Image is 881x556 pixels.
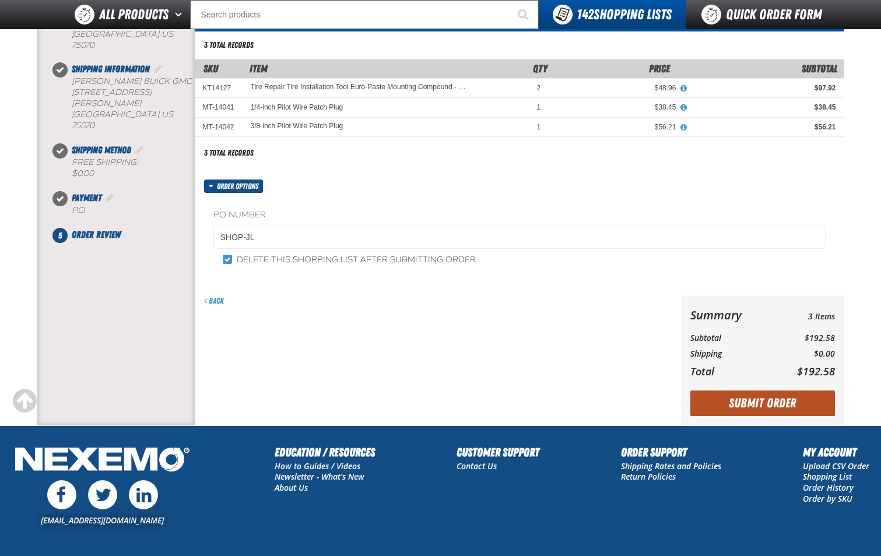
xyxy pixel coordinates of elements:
div: $56.21 [557,122,676,132]
div: 3 total records [204,147,254,159]
a: About Us [275,482,308,493]
a: Contact Us [457,460,497,471]
a: Order History [803,482,854,493]
div: $97.92 [692,83,836,93]
bdo: 75070 [72,121,94,131]
a: Edit Shipping Method [134,145,145,156]
a: 3/8-inch Pilot Wire Patch Plug [251,122,343,131]
a: Shipping Rates and Policies [621,460,721,471]
th: Summary [690,305,774,325]
h2: Order Support [621,444,721,461]
span: 1 [537,123,541,131]
span: [PERSON_NAME] Buick GMC [72,76,192,86]
span: Qty [533,62,547,75]
td: KT14127 [195,79,243,98]
span: Shipping Information [72,64,150,75]
a: Return Policies [621,471,676,482]
a: 1/4-inch Pilot Wire Patch Plug [251,103,343,111]
h2: Customer Support [457,444,539,461]
span: Payment [72,192,101,203]
div: Scroll to the top [12,388,37,414]
span: 5 [52,228,68,243]
th: Total [690,362,774,381]
span: Price [649,62,670,75]
div: $38.45 [557,103,676,112]
span: [GEOGRAPHIC_DATA] [72,29,159,39]
div: P.O. [72,205,195,216]
span: 2 [537,84,541,92]
button: View All Prices for 3/8-inch Pilot Wire Patch Plug [676,122,691,133]
img: Nexemo Logo [12,444,193,478]
span: 1 [537,103,541,111]
a: [EMAIL_ADDRESS][DOMAIN_NAME] [41,515,164,526]
div: $56.21 [692,122,836,132]
input: Delete this shopping list after submitting order [223,255,232,264]
th: Shipping [690,346,774,362]
li: Order Review. Step 5 of 5. Not Completed [60,228,195,242]
div: $38.45 [692,103,836,112]
span: All Products [99,4,169,25]
span: US [162,110,173,119]
div: Free Shipping: [72,157,195,180]
span: [PERSON_NAME] [72,98,141,108]
a: Newsletter - What's New [275,471,364,482]
span: [STREET_ADDRESS] [72,87,152,97]
strong: $0.00 [72,168,94,178]
span: Order options [217,180,263,193]
label: PO Number [213,210,826,221]
button: Submit Order [690,390,835,416]
strong: 142 [577,6,594,23]
h2: Education / Resources [275,444,375,461]
div: $48.96 [557,83,676,93]
li: Payment. Step 4 of 5. Completed [60,191,195,228]
a: Edit Shipping Information [152,64,164,75]
button: Order options [204,180,264,193]
td: $192.58 [773,330,834,346]
label: Delete this shopping list after submitting order [223,255,476,266]
a: Upload CSV Order [803,460,869,471]
td: 3 Items [773,305,834,325]
span: Subtotal [802,62,837,75]
th: Subtotal [690,330,774,346]
a: Edit Payment [104,192,115,203]
button: View All Prices for Tire Repair Tire Installation Tool Euro-Paste Mounting Compound - 11 Lb. Tub ... [676,83,691,94]
span: [GEOGRAPHIC_DATA] [72,110,159,119]
li: Shipping Method. Step 3 of 5. Completed [60,143,195,191]
bdo: 75070 [72,40,94,50]
h2: My Account [803,444,869,461]
span: $192.58 [797,364,835,378]
span: US [162,29,173,39]
span: Shipping Method [72,145,131,156]
td: $0.00 [773,346,834,362]
span: Item [250,62,268,75]
a: How to Guides / Videos [275,460,360,471]
div: 3 total records [204,40,254,51]
a: SKU [203,62,218,75]
a: Order by SKU [803,493,852,504]
a: Back [204,296,224,305]
li: Shipping Information. Step 2 of 5. Completed [60,62,195,143]
a: Tire Repair Tire Installation Tool Euro-Paste Mounting Compound - 11 Lb. Tub (Sold Individually) [251,83,468,92]
span: Order Review [72,229,121,240]
td: MT-14041 [195,98,243,117]
button: View All Prices for 1/4-inch Pilot Wire Patch Plug [676,103,691,113]
a: Shopping List [803,471,852,482]
span: Shopping Lists [577,6,672,23]
td: MT-14042 [195,117,243,136]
